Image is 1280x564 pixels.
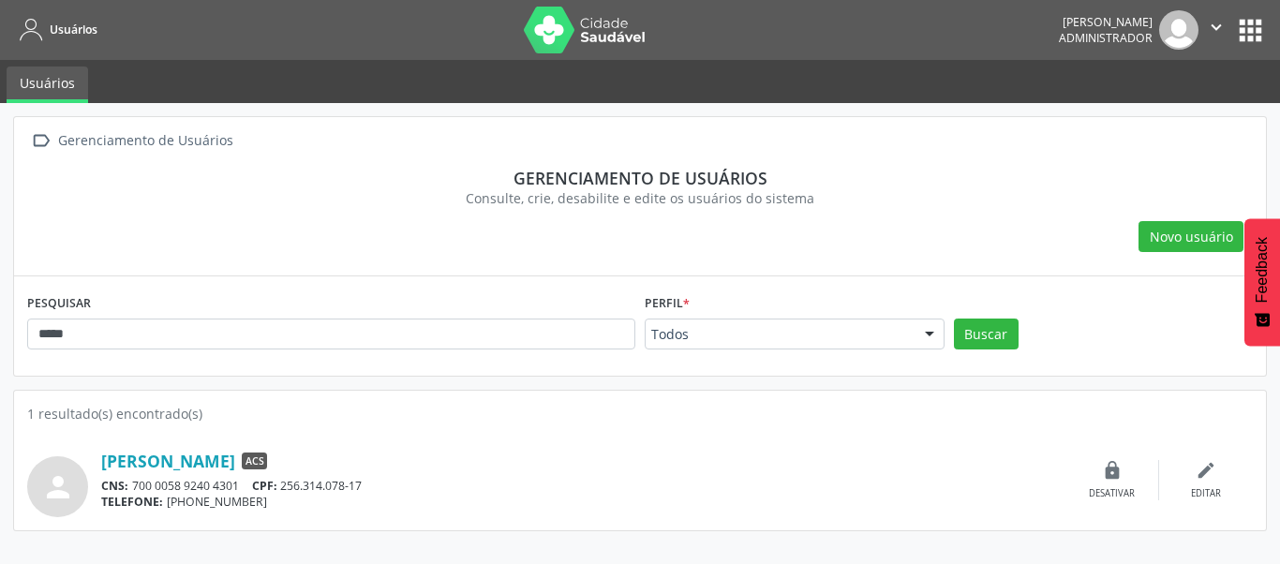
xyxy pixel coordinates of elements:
a:  Gerenciamento de Usuários [27,127,236,155]
button: apps [1234,14,1267,47]
span: Feedback [1254,237,1271,303]
span: Usuários [50,22,97,37]
div: [PHONE_NUMBER] [101,494,1065,510]
span: Novo usuário [1150,227,1233,246]
i: lock [1102,460,1123,481]
div: Desativar [1089,487,1135,500]
label: PESQUISAR [27,289,91,319]
div: Consulte, crie, desabilite e edite os usuários do sistema [40,188,1240,208]
div: Gerenciamento de Usuários [54,127,236,155]
div: 700 0058 9240 4301 256.314.078-17 [101,478,1065,494]
div: Gerenciamento de usuários [40,168,1240,188]
button:  [1198,10,1234,50]
div: [PERSON_NAME] [1059,14,1153,30]
button: Novo usuário [1139,221,1243,253]
a: Usuários [13,14,97,45]
div: 1 resultado(s) encontrado(s) [27,404,1253,423]
i: person [41,470,75,504]
button: Feedback - Mostrar pesquisa [1244,218,1280,346]
span: CPF: [252,478,277,494]
a: Usuários [7,67,88,103]
img: img [1159,10,1198,50]
span: TELEFONE: [101,494,163,510]
span: Todos [651,325,906,344]
a: [PERSON_NAME] [101,451,235,471]
span: ACS [242,453,267,469]
span: CNS: [101,478,128,494]
i:  [1206,17,1227,37]
label: Perfil [645,289,690,319]
i:  [27,127,54,155]
button: Buscar [954,319,1019,350]
span: Administrador [1059,30,1153,46]
i: edit [1196,460,1216,481]
div: Editar [1191,487,1221,500]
